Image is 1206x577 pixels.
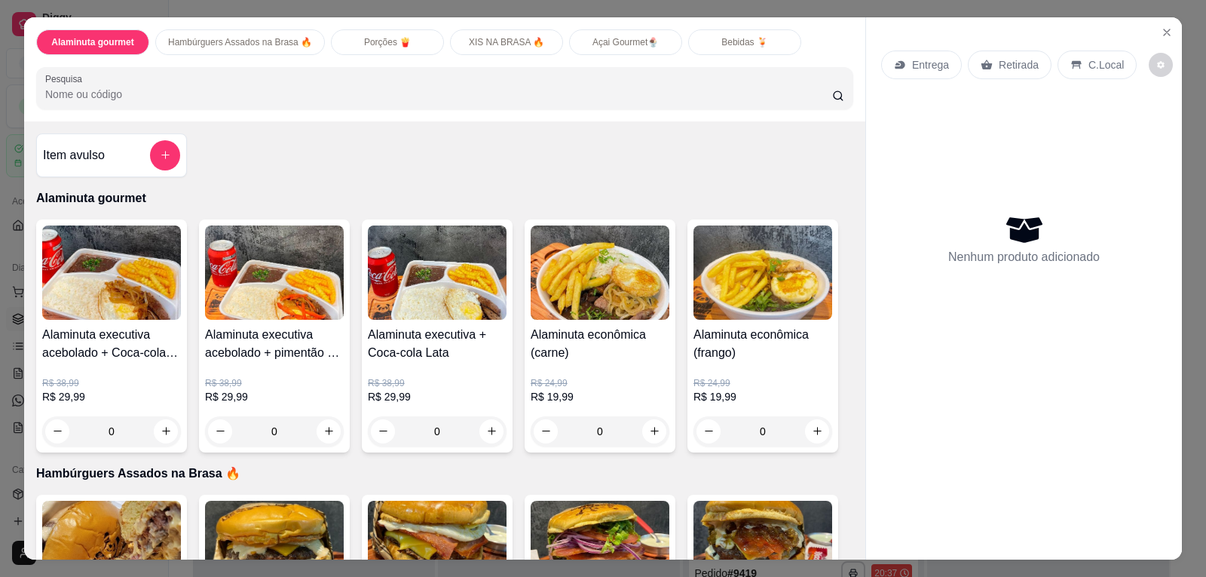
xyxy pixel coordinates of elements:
[42,389,181,404] p: R$ 29,99
[531,389,669,404] p: R$ 19,99
[364,36,411,48] p: Porções 🍟
[1149,53,1173,77] button: decrease-product-quantity
[469,36,544,48] p: XIS NA BRASA 🔥
[42,377,181,389] p: R$ 38,99
[693,389,832,404] p: R$ 19,99
[999,57,1039,72] p: Retirada
[205,326,344,362] h4: Alaminuta executiva acebolado + pimentão + Coca-cola Lata
[368,389,507,404] p: R$ 29,99
[693,326,832,362] h4: Alaminuta econômica (frango)
[592,36,659,48] p: Açai Gourmet🍨
[45,87,832,102] input: Pesquisa
[205,377,344,389] p: R$ 38,99
[36,189,853,207] p: Alaminuta gourmet
[42,226,181,320] img: product-image
[1155,20,1179,45] button: Close
[948,248,1100,266] p: Nenhum produto adicionado
[531,377,669,389] p: R$ 24,99
[168,36,312,48] p: Hambúrguers Assados na Brasa 🔥
[1088,57,1124,72] p: C.Local
[721,36,768,48] p: Bebidas 🍹
[368,326,507,362] h4: Alaminuta executiva + Coca-cola Lata
[51,36,133,48] p: Alaminuta gourmet
[368,226,507,320] img: product-image
[45,72,87,85] label: Pesquisa
[531,226,669,320] img: product-image
[693,377,832,389] p: R$ 24,99
[693,226,832,320] img: product-image
[36,465,853,483] p: Hambúrguers Assados na Brasa 🔥
[150,140,180,170] button: add-separate-item
[531,326,669,362] h4: Alaminuta econômica (carne)
[43,146,105,164] h4: Item avulso
[368,377,507,389] p: R$ 38,99
[205,389,344,404] p: R$ 29,99
[912,57,949,72] p: Entrega
[42,326,181,362] h4: Alaminuta executiva acebolado + Coca-cola Lata
[205,226,344,320] img: product-image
